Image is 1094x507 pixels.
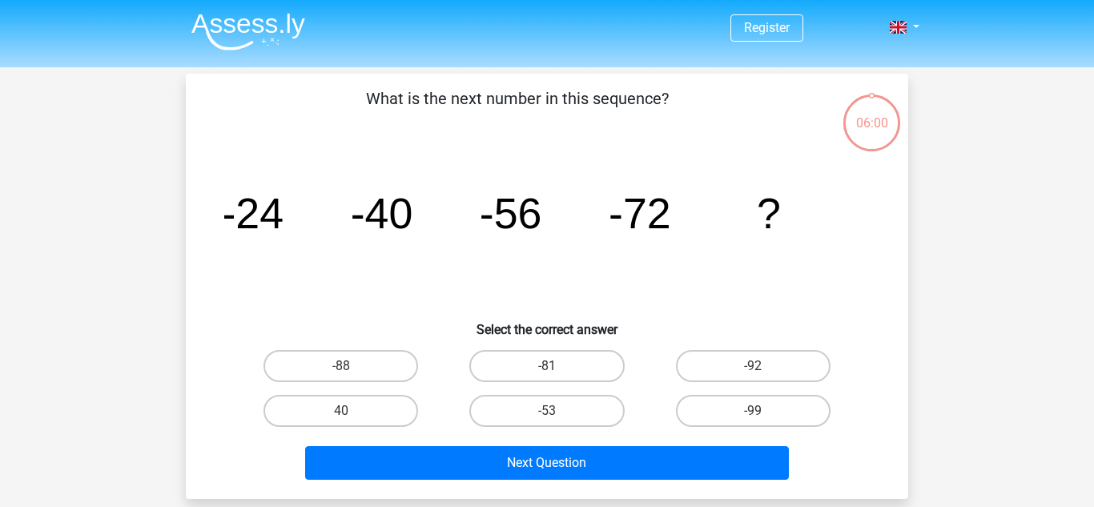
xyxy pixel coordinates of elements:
label: -88 [263,350,418,382]
label: -81 [469,350,624,382]
img: Assessly [191,13,305,50]
div: 06:00 [842,93,902,133]
tspan: ? [757,189,781,237]
tspan: -72 [609,189,671,237]
button: Next Question [305,446,790,480]
tspan: -24 [221,189,284,237]
label: -92 [676,350,831,382]
tspan: -40 [351,189,413,237]
p: What is the next number in this sequence? [211,87,823,135]
tspan: -56 [480,189,542,237]
label: 40 [263,395,418,427]
label: -53 [469,395,624,427]
a: Register [744,20,790,35]
h6: Select the correct answer [211,309,883,337]
label: -99 [676,395,831,427]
